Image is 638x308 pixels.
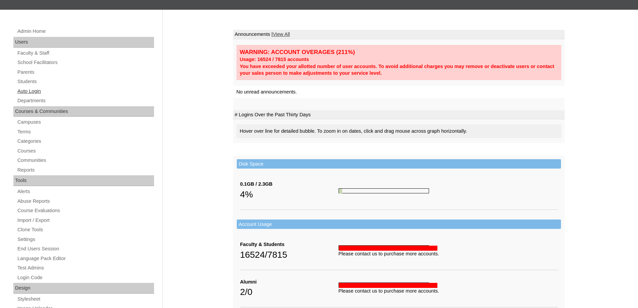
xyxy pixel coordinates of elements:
[17,216,154,225] a: Import / Export
[17,206,154,215] a: Course Evaluations
[240,188,339,201] div: 4%
[240,48,558,56] div: WARNING: ACCOUNT OVERAGES (211%)
[240,181,339,188] div: 0.1GB / 2.3GB
[17,273,154,282] a: Login Code
[17,187,154,196] a: Alerts
[233,86,565,98] td: No unread announcements.
[17,226,154,234] a: Clone Tools
[17,128,154,136] a: Terms
[339,288,558,295] div: Please contact us to purchase more accounts.
[237,159,561,169] td: Disk Space
[13,106,154,117] div: Courses & Communities
[17,118,154,126] a: Campuses
[17,156,154,165] a: Communities
[240,63,558,77] div: You have exceeded your allotted number of user accounts. To avoid additional charges you may remo...
[17,254,154,263] a: Language Pack Editor
[13,283,154,294] div: Design
[17,147,154,155] a: Courses
[17,197,154,205] a: Abuse Reports
[17,235,154,244] a: Settings
[240,241,339,248] div: Faculty & Students
[273,32,290,37] a: View All
[17,166,154,174] a: Reports
[240,248,339,261] div: 16524/7815
[17,27,154,36] a: Admin Home
[17,49,154,57] a: Faculty & Staff
[17,77,154,86] a: Students
[233,30,565,39] td: Announcements |
[240,57,309,62] strong: Usage: 16524 / 7815 accounts
[237,220,561,229] td: Account Usage
[240,285,339,299] div: 2/0
[13,37,154,48] div: Users
[17,87,154,96] a: Auto Login
[17,264,154,272] a: Test Admins
[240,279,339,286] div: Alumni
[17,97,154,105] a: Departments
[236,124,561,138] div: Hover over line for detailed bubble. To zoom in on dates, click and drag mouse across graph horiz...
[17,137,154,145] a: Categories
[17,58,154,67] a: School Facilitators
[17,295,154,303] a: Stylesheet
[17,245,154,253] a: End Users Session
[233,110,565,120] td: # Logins Over the Past Thirty Days
[17,68,154,76] a: Parents
[13,175,154,186] div: Tools
[339,250,558,257] div: Please contact us to purchase more accounts.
